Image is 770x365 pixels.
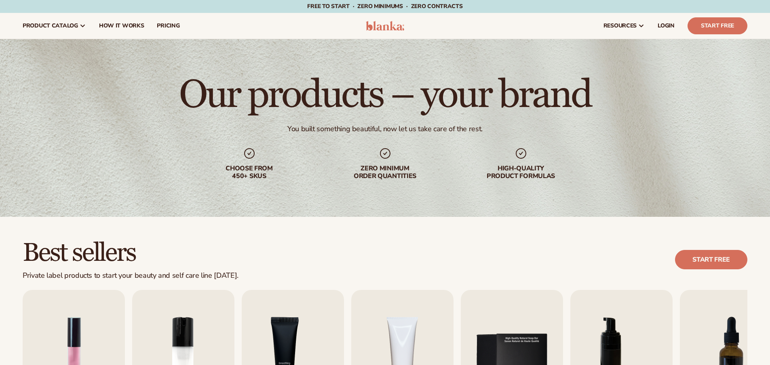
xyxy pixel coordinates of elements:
h1: Our products – your brand [179,76,591,115]
span: pricing [157,23,179,29]
div: Zero minimum order quantities [333,165,437,180]
h2: Best sellers [23,239,238,266]
span: product catalog [23,23,78,29]
span: LOGIN [658,23,675,29]
div: Choose from 450+ Skus [198,165,301,180]
div: Private label products to start your beauty and self care line [DATE]. [23,271,238,280]
a: pricing [150,13,186,39]
span: How It Works [99,23,144,29]
a: LOGIN [651,13,681,39]
div: You built something beautiful, now let us take care of the rest. [287,124,483,134]
a: How It Works [93,13,151,39]
div: High-quality product formulas [469,165,573,180]
span: Free to start · ZERO minimums · ZERO contracts [307,2,462,10]
span: resources [603,23,637,29]
a: product catalog [16,13,93,39]
a: Start Free [688,17,747,34]
a: Start free [675,250,747,269]
img: logo [366,21,404,31]
a: resources [597,13,651,39]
